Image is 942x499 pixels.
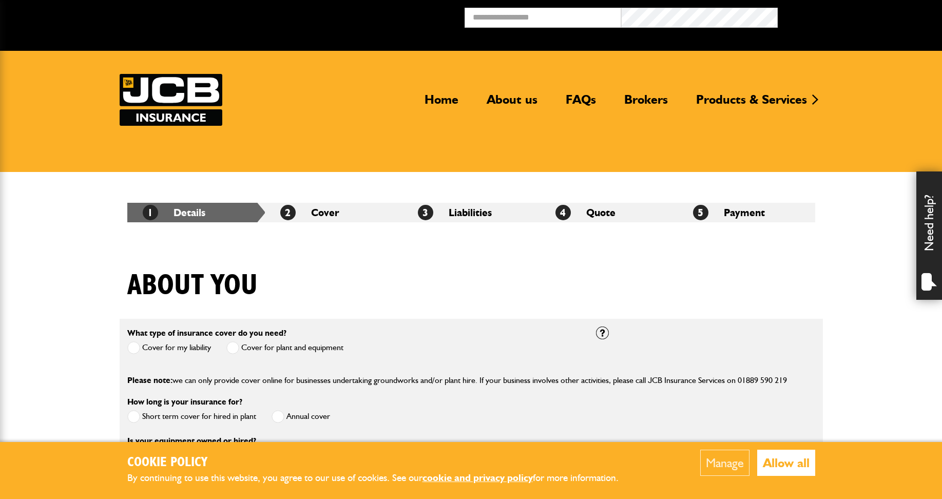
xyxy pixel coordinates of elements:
label: Cover for my liability [127,341,211,354]
img: JCB Insurance Services logo [120,74,222,126]
span: 5 [693,205,708,220]
li: Payment [678,203,815,222]
span: 3 [418,205,433,220]
a: Products & Services [688,92,815,116]
a: cookie and privacy policy [422,472,533,484]
button: Broker Login [778,8,934,24]
p: we can only provide cover online for businesses undertaking groundworks and/or plant hire. If you... [127,374,815,387]
span: 1 [143,205,158,220]
a: Home [417,92,466,116]
button: Allow all [757,450,815,476]
li: Liabilities [402,203,540,222]
span: Please note: [127,375,172,385]
p: By continuing to use this website, you agree to our use of cookies. See our for more information. [127,470,636,486]
h2: Cookie Policy [127,455,636,471]
label: Short term cover for hired in plant [127,410,256,423]
label: What type of insurance cover do you need? [127,329,286,337]
li: Quote [540,203,678,222]
h1: About you [127,268,258,303]
a: About us [479,92,545,116]
a: JCB Insurance Services [120,74,222,126]
div: Need help? [916,171,942,300]
a: Brokers [617,92,676,116]
li: Details [127,203,265,222]
li: Cover [265,203,402,222]
span: 2 [280,205,296,220]
a: FAQs [558,92,604,116]
label: How long is your insurance for? [127,398,242,406]
span: 4 [555,205,571,220]
label: Is your equipment owned or hired? [127,437,256,445]
label: Annual cover [272,410,330,423]
label: Cover for plant and equipment [226,341,343,354]
button: Manage [700,450,749,476]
